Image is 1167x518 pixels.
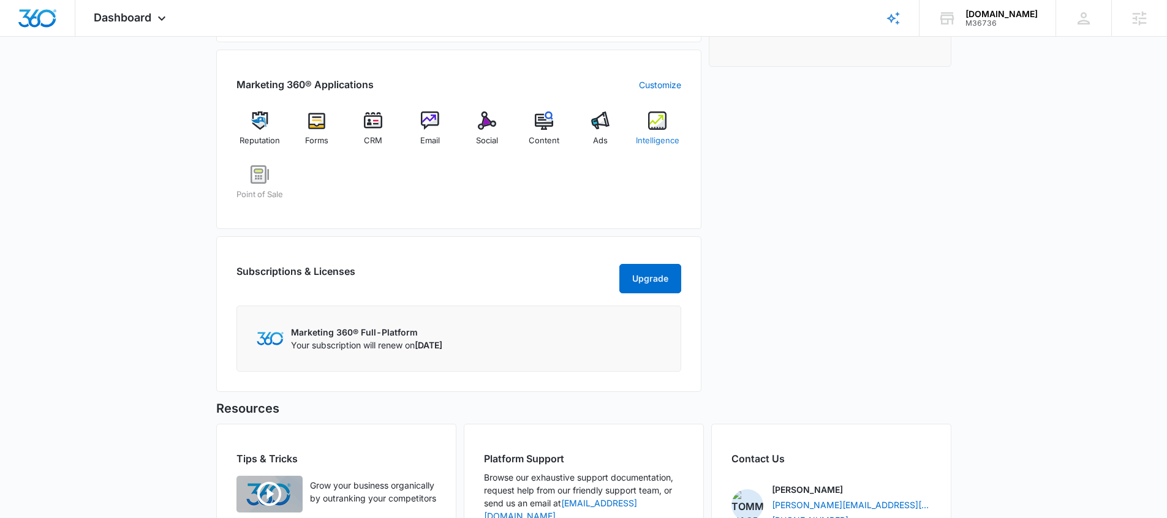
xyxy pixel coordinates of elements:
span: Point of Sale [236,189,283,201]
span: Dashboard [94,11,151,24]
a: CRM [350,111,397,156]
p: Grow your business organically by outranking your competitors [310,479,436,505]
span: Forms [305,135,328,147]
div: account id [965,19,1038,28]
span: Email [420,135,440,147]
a: Customize [639,78,681,91]
p: Your subscription will renew on [291,339,442,351]
p: [PERSON_NAME] [772,483,843,496]
a: [PERSON_NAME][EMAIL_ADDRESS][PERSON_NAME][DOMAIN_NAME] [772,498,931,511]
button: Upgrade [619,264,681,293]
h2: Platform Support [484,451,684,466]
div: account name [965,9,1038,19]
span: CRM [364,135,382,147]
a: Point of Sale [236,165,284,209]
a: Ads [577,111,624,156]
h2: Tips & Tricks [236,451,436,466]
h2: Subscriptions & Licenses [236,264,355,288]
h2: Marketing 360® Applications [236,77,374,92]
span: Ads [593,135,608,147]
a: Intelligence [634,111,681,156]
a: Email [407,111,454,156]
a: Forms [293,111,340,156]
span: Social [476,135,498,147]
a: Content [520,111,567,156]
h2: Contact Us [731,451,931,466]
p: Marketing 360® Full-Platform [291,326,442,339]
span: [DATE] [415,340,442,350]
span: Content [529,135,559,147]
span: Reputation [240,135,280,147]
a: Reputation [236,111,284,156]
img: Quick Overview Video [236,476,303,512]
span: Intelligence [636,135,679,147]
a: Social [464,111,511,156]
img: Marketing 360 Logo [257,332,284,345]
h5: Resources [216,399,951,418]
